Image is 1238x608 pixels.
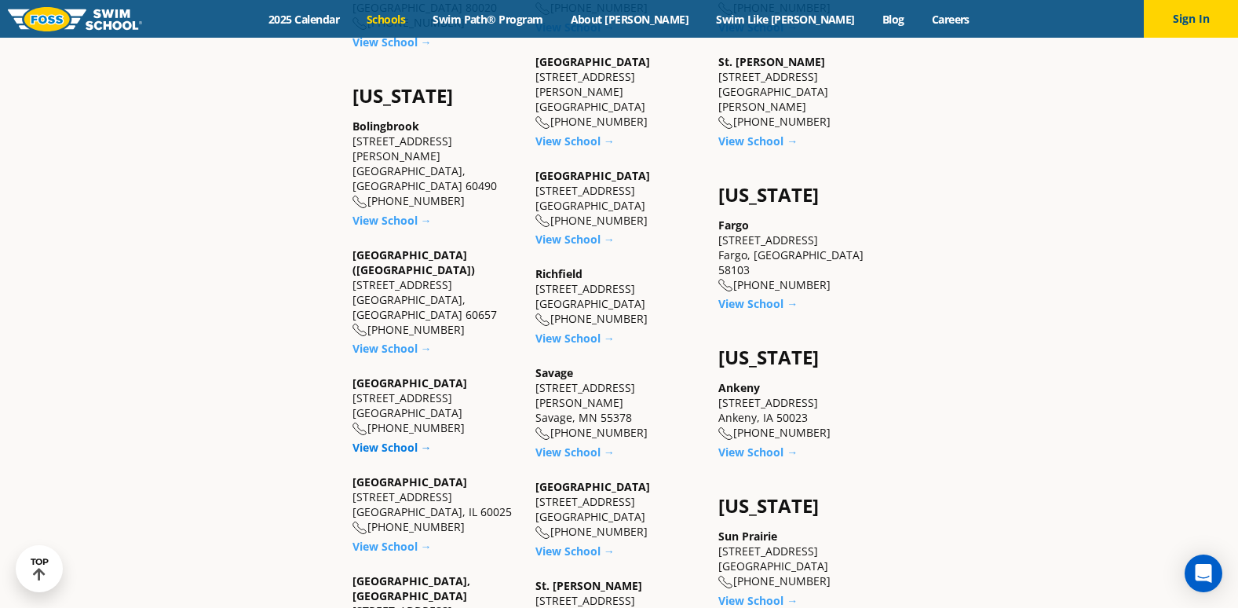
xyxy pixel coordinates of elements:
[352,539,432,554] a: View School →
[718,296,798,311] a: View School →
[352,196,367,209] img: location-phone-o-icon.svg
[703,12,869,27] a: Swim Like [PERSON_NAME]
[718,218,886,293] div: [STREET_ADDRESS] Fargo, [GEOGRAPHIC_DATA] 58103 [PHONE_NUMBER]
[535,365,703,441] div: [STREET_ADDRESS][PERSON_NAME] Savage, MN 55378 [PHONE_NUMBER]
[535,331,615,346] a: View School →
[352,474,520,535] div: [STREET_ADDRESS] [GEOGRAPHIC_DATA], IL 60025 [PHONE_NUMBER]
[535,214,550,228] img: location-phone-o-icon.svg
[535,479,650,494] a: [GEOGRAPHIC_DATA]
[352,423,367,436] img: location-phone-o-icon.svg
[8,7,142,31] img: FOSS Swim School Logo
[352,375,467,390] a: [GEOGRAPHIC_DATA]
[352,573,470,603] a: [GEOGRAPHIC_DATA], [GEOGRAPHIC_DATA]
[868,12,918,27] a: Blog
[535,266,703,327] div: [STREET_ADDRESS] [GEOGRAPHIC_DATA] [PHONE_NUMBER]
[718,54,886,130] div: [STREET_ADDRESS] [GEOGRAPHIC_DATA][PERSON_NAME] [PHONE_NUMBER]
[535,445,615,460] a: View School →
[718,495,886,517] h4: [US_STATE]
[718,445,798,460] a: View School →
[535,313,550,327] img: location-phone-o-icon.svg
[255,12,353,27] a: 2025 Calendar
[352,35,432,49] a: View School →
[352,85,520,107] h4: [US_STATE]
[718,134,798,148] a: View School →
[718,184,886,206] h4: [US_STATE]
[353,12,419,27] a: Schools
[352,474,467,489] a: [GEOGRAPHIC_DATA]
[918,12,983,27] a: Careers
[557,12,703,27] a: About [PERSON_NAME]
[535,232,615,247] a: View School →
[535,266,582,281] a: Richfield
[718,116,733,130] img: location-phone-o-icon.svg
[352,247,475,277] a: [GEOGRAPHIC_DATA] ([GEOGRAPHIC_DATA])
[718,279,733,292] img: location-phone-o-icon.svg
[535,479,703,540] div: [STREET_ADDRESS] [GEOGRAPHIC_DATA] [PHONE_NUMBER]
[718,427,733,441] img: location-phone-o-icon.svg
[1185,555,1222,592] div: Open Intercom Messenger
[535,168,650,183] a: [GEOGRAPHIC_DATA]
[352,213,432,228] a: View School →
[352,119,520,209] div: [STREET_ADDRESS][PERSON_NAME] [GEOGRAPHIC_DATA], [GEOGRAPHIC_DATA] 60490 [PHONE_NUMBER]
[718,593,798,608] a: View School →
[718,54,825,69] a: St. [PERSON_NAME]
[535,544,615,559] a: View School →
[718,576,733,589] img: location-phone-o-icon.svg
[535,168,703,229] div: [STREET_ADDRESS] [GEOGRAPHIC_DATA] [PHONE_NUMBER]
[419,12,557,27] a: Swim Path® Program
[718,380,760,395] a: Ankeny
[352,440,432,455] a: View School →
[352,324,367,337] img: location-phone-o-icon.svg
[535,116,550,130] img: location-phone-o-icon.svg
[718,529,777,544] a: Sun Prairie
[352,522,367,535] img: location-phone-o-icon.svg
[535,526,550,540] img: location-phone-o-icon.svg
[535,365,573,380] a: Savage
[535,134,615,148] a: View School →
[718,218,749,233] a: Fargo
[535,427,550,441] img: location-phone-o-icon.svg
[535,54,650,69] a: [GEOGRAPHIC_DATA]
[31,557,49,581] div: TOP
[718,380,886,441] div: [STREET_ADDRESS] Ankeny, IA 50023 [PHONE_NUMBER]
[352,119,419,134] a: Bolingbrook
[352,375,520,436] div: [STREET_ADDRESS] [GEOGRAPHIC_DATA] [PHONE_NUMBER]
[718,529,886,589] div: [STREET_ADDRESS] [GEOGRAPHIC_DATA] [PHONE_NUMBER]
[535,578,642,593] a: St. [PERSON_NAME]
[352,247,520,338] div: [STREET_ADDRESS] [GEOGRAPHIC_DATA], [GEOGRAPHIC_DATA] 60657 [PHONE_NUMBER]
[535,54,703,130] div: [STREET_ADDRESS][PERSON_NAME] [GEOGRAPHIC_DATA] [PHONE_NUMBER]
[718,346,886,368] h4: [US_STATE]
[352,341,432,356] a: View School →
